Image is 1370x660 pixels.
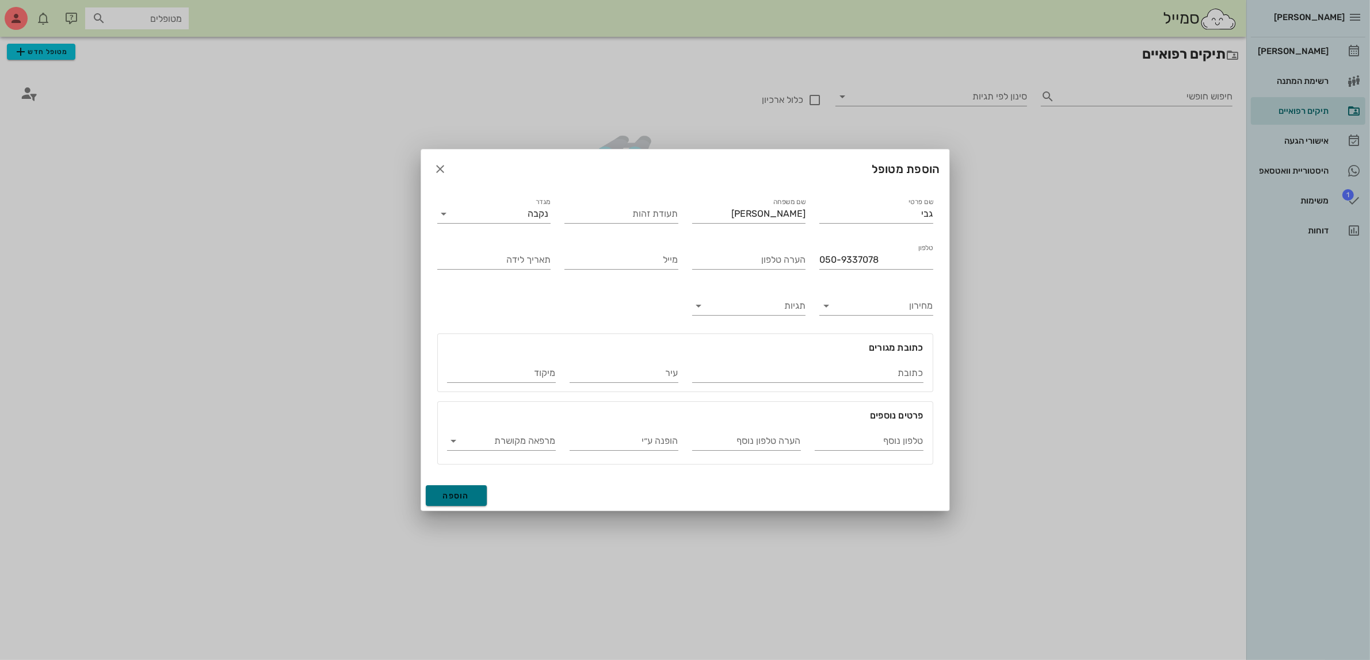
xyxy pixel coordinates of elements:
[918,244,933,252] label: טלפון
[437,205,551,223] div: מגדרנקבה
[426,485,487,506] button: הוספה
[443,491,470,501] span: הוספה
[819,297,933,315] div: מחירון
[692,297,806,315] div: תגיות
[773,198,806,206] label: שם משפחה
[421,149,949,189] div: הוספת מטופל
[438,334,933,355] div: כתובת מגורים
[528,209,548,219] div: נקבה
[909,198,933,206] label: שם פרטי
[438,402,933,423] div: פרטים נוספים
[536,198,551,206] label: מגדר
